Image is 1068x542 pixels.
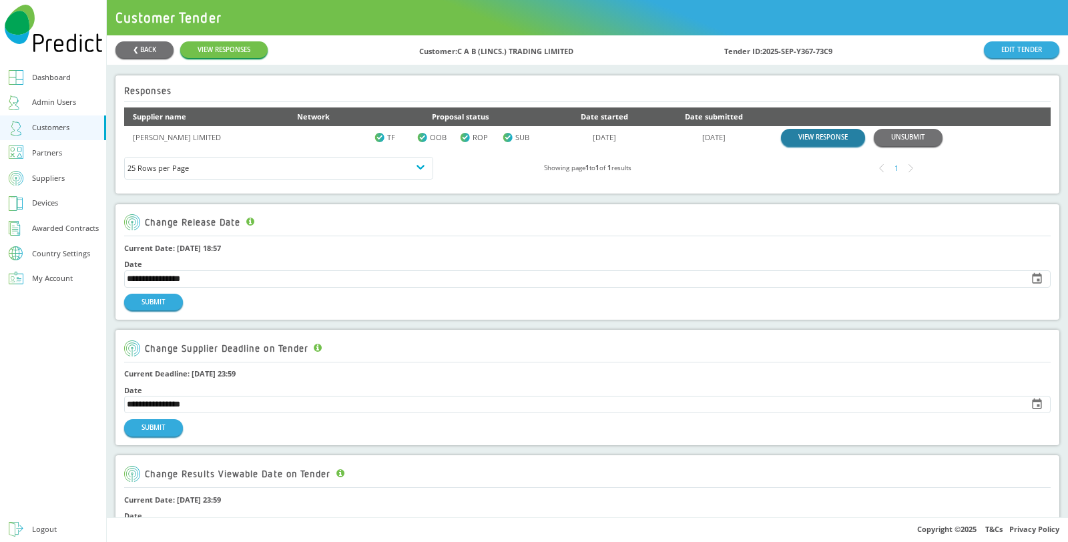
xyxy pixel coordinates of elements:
[32,523,57,537] div: Logout
[32,222,99,236] div: Awarded Contracts
[663,110,764,124] div: Date submitted
[585,164,589,172] b: 1
[32,146,62,160] div: Partners
[433,162,742,176] div: Showing page to of results
[503,131,545,145] div: SUB
[124,511,1051,520] h4: Date
[124,85,172,96] h2: Responses
[702,132,726,142] a: [DATE]
[32,250,90,257] div: Country Settings
[593,132,616,142] a: [DATE]
[32,95,76,109] div: Admin Users
[724,41,832,59] div: Tender ID: 2025-SEP-Y367-73C9
[127,162,430,176] div: 25 Rows per Page
[374,110,545,124] div: Proposal status
[874,129,943,146] button: UNSUBMIT
[374,131,545,145] a: TF OOB ROP SUB
[595,164,599,172] b: 1
[133,132,221,142] a: [PERSON_NAME] LIMITED
[124,419,183,436] button: SUBMIT
[107,517,1068,542] div: Copyright © 2025
[32,71,71,85] div: Dashboard
[32,196,58,210] div: Devices
[124,214,254,230] div: Change Release Date
[124,493,1051,507] h1: Current Date: [DATE] 23:59
[417,131,460,145] div: OOB
[5,5,102,52] img: Predict Mobile
[124,340,322,356] div: Change Supplier Deadline on Tender
[419,41,573,59] div: Customer: C A B (LINCS.) TRADING LIMITED
[124,294,183,310] button: SUBMIT
[32,272,73,286] div: My Account
[124,242,1051,256] h1: Current Date: [DATE] 18:57
[124,386,1051,394] h4: Date
[1025,392,1049,417] button: Choose date, selected date is Sep 27, 2025
[563,110,647,124] div: Date started
[124,367,1051,381] h1: Current Deadline: [DATE] 23:59
[607,164,611,172] b: 1
[180,41,268,58] a: VIEW RESPONSES
[32,121,69,135] div: Customers
[889,161,904,176] div: 1
[133,110,280,124] div: Supplier name
[374,131,417,145] div: TF
[297,110,358,124] div: Network
[1009,524,1059,534] a: Privacy Policy
[984,41,1059,58] a: EDIT TENDER
[781,129,865,146] a: VIEW RESPONSE
[460,131,503,145] div: ROP
[1025,267,1049,291] button: Choose date, selected date is Sep 16, 2025
[985,524,1003,534] a: T&Cs
[32,172,65,186] div: Suppliers
[115,41,174,58] button: ❮ BACK
[124,466,344,482] div: Change Results Viewable Date on Tender
[124,260,1051,268] h4: Date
